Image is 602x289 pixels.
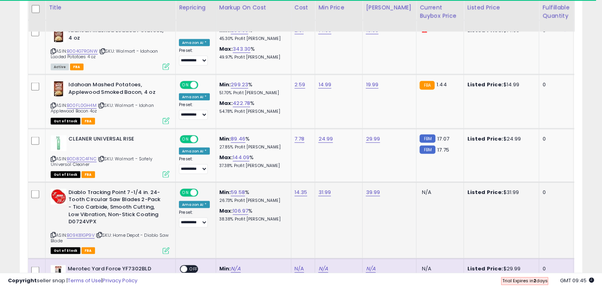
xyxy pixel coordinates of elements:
[82,171,95,178] span: FBA
[542,135,567,143] div: 0
[420,146,435,154] small: FBM
[51,135,66,151] img: 21kKy8aM20L._SL40_.jpg
[219,45,233,53] b: Max:
[219,36,285,42] p: 45.30% Profit [PERSON_NAME]
[103,277,137,284] a: Privacy Policy
[51,189,66,205] img: 51DK8gS4zgL._SL40_.jpg
[219,188,231,196] b: Min:
[219,154,285,169] div: %
[219,109,285,114] p: 54.78% Profit [PERSON_NAME]
[219,144,285,150] p: 27.85% Profit [PERSON_NAME]
[467,135,533,143] div: $24.99
[233,154,249,162] a: 144.09
[51,102,154,114] span: | SKU: Walmart - Idohan Applewood Bacon 4oz
[51,48,158,60] span: | SKU: Walmart - Idahoan Loaded Potatoes 4 oz
[560,277,594,284] span: 2025-10-7 09:45 GMT
[467,265,503,272] b: Listed Price:
[233,45,251,53] a: 343.30
[542,4,570,20] div: Fulfillable Quantity
[294,81,306,89] a: 2.59
[219,265,231,272] b: Min:
[219,207,285,222] div: %
[219,135,285,150] div: %
[231,188,245,196] a: 59.58
[197,82,210,89] span: OFF
[366,188,380,196] a: 39.99
[294,188,308,196] a: 14.35
[67,156,97,162] a: B0D82C4FNC
[51,135,169,177] div: ASIN:
[467,27,503,34] b: Listed Price:
[219,4,288,12] div: Markup on Cost
[67,48,98,55] a: B004G7RGNW
[8,277,37,284] strong: Copyright
[82,247,95,254] span: FBA
[180,82,190,89] span: ON
[51,81,169,124] div: ASIN:
[179,102,210,120] div: Preset:
[422,265,431,272] span: N/A
[219,163,285,169] p: 37.38% Profit [PERSON_NAME]
[179,93,210,101] div: Amazon AI *
[437,81,447,88] span: 1.44
[533,278,536,284] b: 2
[68,81,165,98] b: Idahoan Mashed Potatoes, Applewood Smoked Bacon, 4 oz
[467,135,503,143] b: Listed Price:
[51,156,152,167] span: | SKU: Walmart - Safely Universal Cleaner
[51,189,169,253] div: ASIN:
[51,171,80,178] span: All listings that are currently out of stock and unavailable for purchase on Amazon
[67,102,97,109] a: B00FL0GH4M
[179,148,210,155] div: Amazon AI *
[180,190,190,196] span: ON
[219,189,285,203] div: %
[51,81,66,97] img: 51xuraCQP2L._SL40_.jpg
[68,135,165,145] b: CLEANER UNIVERSAL RISE
[179,39,210,46] div: Amazon AI *
[467,81,533,88] div: $14.99
[219,27,285,42] div: %
[179,156,210,174] div: Preset:
[51,64,69,70] span: All listings currently available for purchase on Amazon
[219,198,285,203] p: 26.73% Profit [PERSON_NAME]
[542,265,567,272] div: 0
[294,265,304,273] a: N/A
[179,48,210,66] div: Preset:
[51,27,169,69] div: ASIN:
[437,135,449,143] span: 17.07
[219,81,285,96] div: %
[294,135,305,143] a: 7.78
[51,27,66,43] img: 51Xk8zjc4SL._SL40_.jpg
[219,81,231,88] b: Min:
[8,277,137,285] div: seller snap | |
[197,190,210,196] span: OFF
[231,81,248,89] a: 299.23
[180,136,190,143] span: ON
[318,135,333,143] a: 24.99
[67,232,95,239] a: B09K81GP9V
[68,265,164,282] b: Merotec Yard Force YF7302BLD Blade, Edger
[70,64,84,70] span: FBA
[219,55,285,60] p: 49.97% Profit [PERSON_NAME]
[219,90,285,96] p: 51.70% Profit [PERSON_NAME]
[318,4,359,12] div: Min Price
[219,100,285,114] div: %
[179,210,210,228] div: Preset:
[49,4,172,12] div: Title
[51,232,169,244] span: | SKU: Home Depot - Diablo Saw Blade
[51,265,66,281] img: 41hbokLz2sL._SL40_.jpg
[82,118,95,125] span: FBA
[542,81,567,88] div: 0
[366,4,413,12] div: [PERSON_NAME]
[318,81,331,89] a: 14.99
[366,81,378,89] a: 19.99
[197,136,210,143] span: OFF
[231,135,245,143] a: 89.46
[467,81,503,88] b: Listed Price:
[467,189,533,196] div: $31.99
[231,265,240,273] a: N/A
[467,265,533,272] div: $29.99
[219,154,233,161] b: Max:
[219,135,231,143] b: Min:
[318,188,331,196] a: 31.99
[422,188,431,196] span: N/A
